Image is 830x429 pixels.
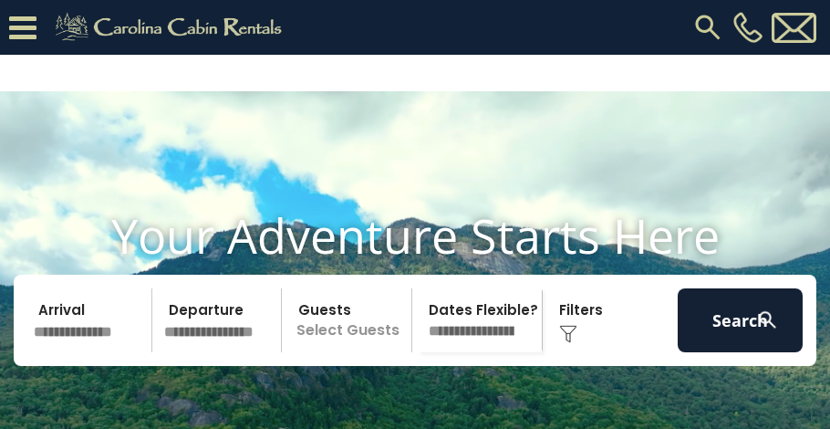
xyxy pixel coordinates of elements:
img: search-regular.svg [691,11,724,44]
img: search-regular-white.png [756,309,779,331]
a: [PHONE_NUMBER] [729,12,767,43]
img: filter--v1.png [559,325,577,343]
img: Khaki-logo.png [46,9,297,46]
button: Search [678,288,803,352]
p: Select Guests [287,288,411,352]
h1: Your Adventure Starts Here [14,207,816,264]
